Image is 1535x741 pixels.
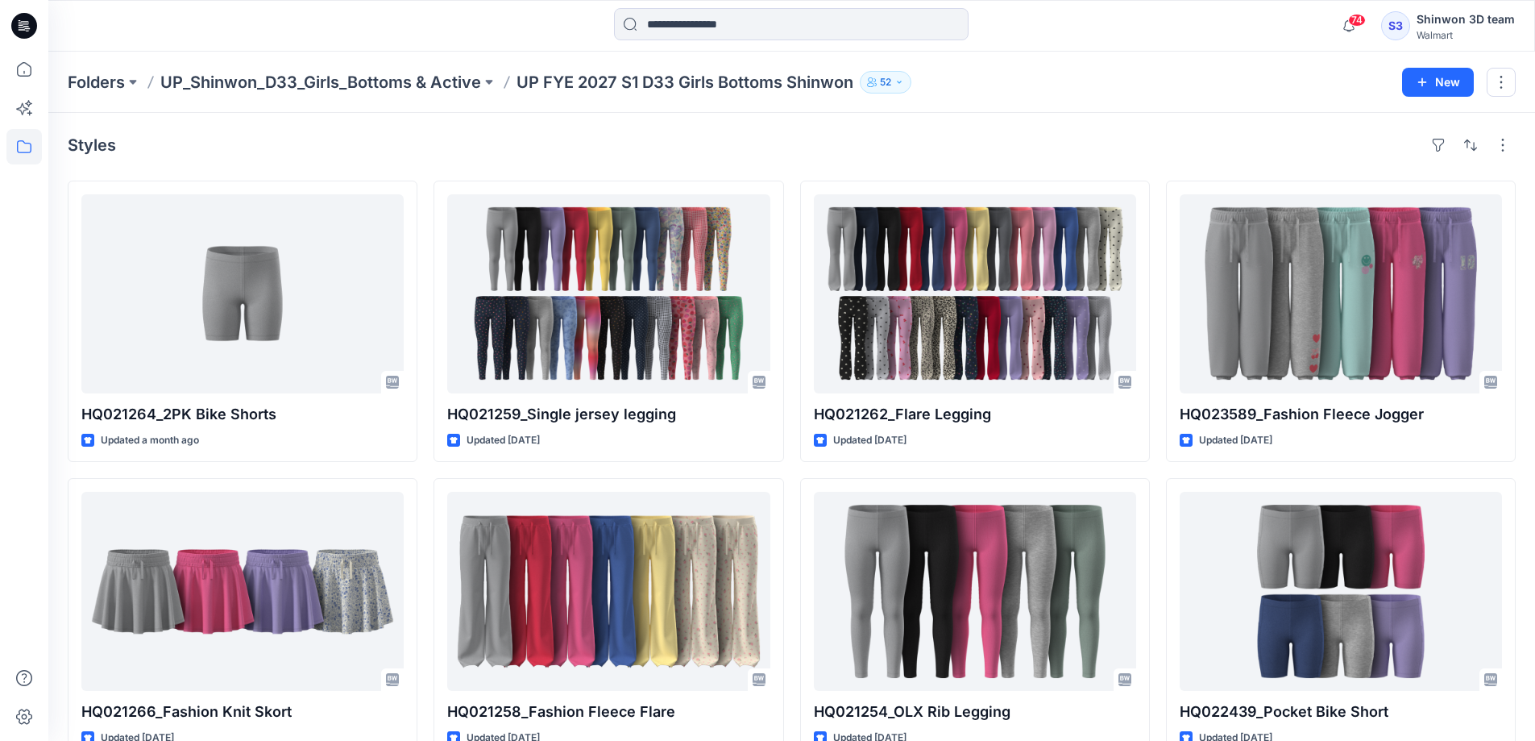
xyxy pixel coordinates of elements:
[1402,68,1474,97] button: New
[1180,492,1502,691] a: HQ022439_Pocket Bike Short
[447,701,770,723] p: HQ021258_Fashion Fleece Flare
[160,71,481,94] a: UP_Shinwon_D33_Girls_Bottoms & Active
[860,71,911,94] button: 52
[833,432,906,449] p: Updated [DATE]
[814,701,1136,723] p: HQ021254_OLX Rib Legging
[814,194,1136,393] a: HQ021262_Flare Legging
[68,71,125,94] a: Folders
[81,701,404,723] p: HQ021266_Fashion Knit Skort
[101,432,199,449] p: Updated a month ago
[814,492,1136,691] a: HQ021254_OLX Rib Legging
[814,403,1136,426] p: HQ021262_Flare Legging
[447,403,770,426] p: HQ021259_Single jersey legging
[1199,432,1272,449] p: Updated [DATE]
[447,194,770,393] a: HQ021259_Single jersey legging
[447,492,770,691] a: HQ021258_Fashion Fleece Flare
[467,432,540,449] p: Updated [DATE]
[1381,11,1410,40] div: S3
[1417,29,1515,41] div: Walmart
[1417,10,1515,29] div: Shinwon 3D team
[81,194,404,393] a: HQ021264_2PK Bike Shorts
[81,492,404,691] a: HQ021266_Fashion Knit Skort
[1348,14,1366,27] span: 74
[1180,403,1502,426] p: HQ023589_Fashion Fleece Jogger
[1180,701,1502,723] p: HQ022439_Pocket Bike Short
[517,71,853,94] p: UP FYE 2027 S1 D33 Girls Bottoms Shinwon
[68,135,116,155] h4: Styles
[880,73,891,91] p: 52
[81,403,404,426] p: HQ021264_2PK Bike Shorts
[1180,194,1502,393] a: HQ023589_Fashion Fleece Jogger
